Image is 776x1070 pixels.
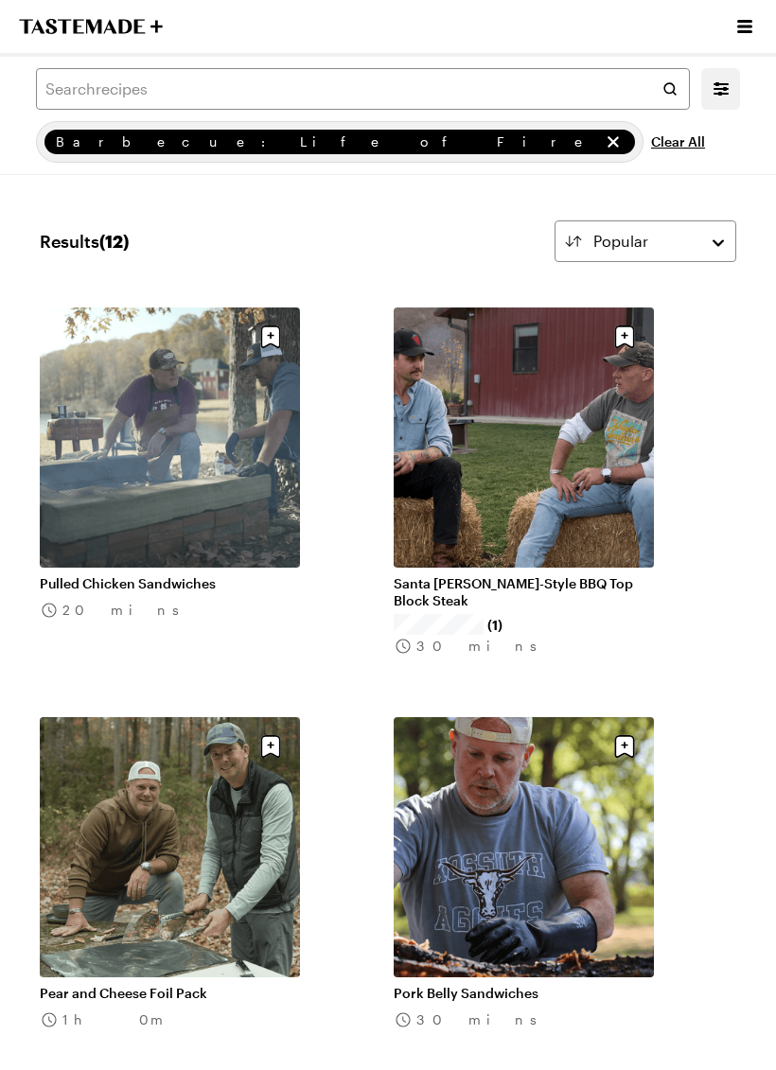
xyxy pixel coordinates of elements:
span: Clear All [651,132,705,151]
button: remove Barbecue: Life of Fire [603,132,624,152]
a: Pear and Cheese Foil Pack [40,985,300,1002]
button: Open menu [732,14,757,39]
span: Barbecue: Life of Fire [56,132,599,152]
span: Results [40,228,129,254]
span: ( 12 ) [99,231,129,252]
button: Save recipe [607,728,643,764]
span: Popular [593,230,648,253]
button: Mobile filters [709,77,733,101]
button: Save recipe [253,319,289,355]
button: Save recipe [253,728,289,764]
button: Clear All [651,121,705,163]
button: Popular [555,220,736,262]
button: Save recipe [607,319,643,355]
a: Pulled Chicken Sandwiches [40,575,300,592]
a: Santa [PERSON_NAME]-Style BBQ Top Block Steak [394,575,654,609]
a: Pork Belly Sandwiches [394,985,654,1002]
a: To Tastemade Home Page [19,19,163,34]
